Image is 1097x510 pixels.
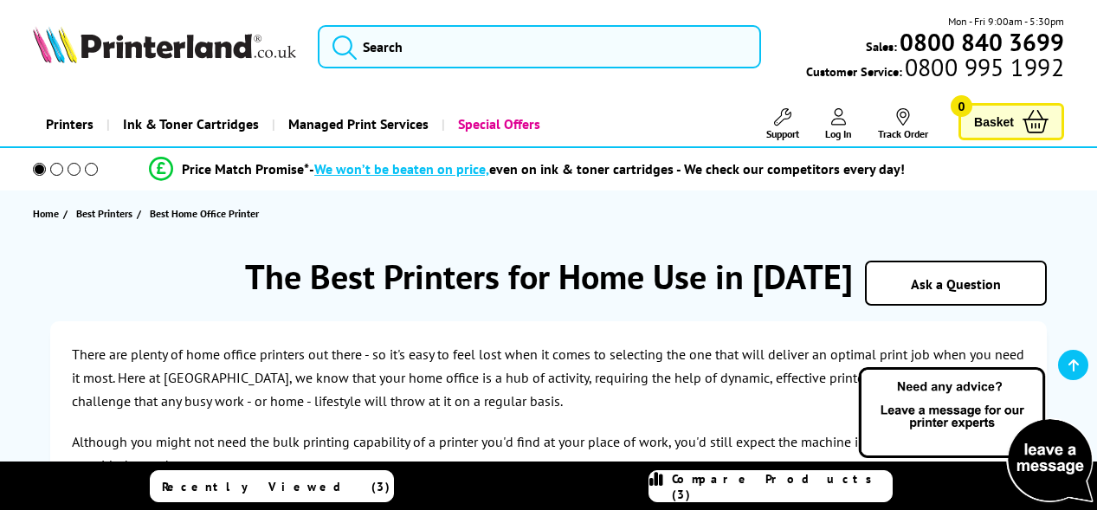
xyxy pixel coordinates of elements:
[182,160,309,178] span: Price Match Promise*
[958,103,1064,140] a: Basket 0
[150,470,394,502] a: Recently Viewed (3)
[50,254,1047,299] h1: The Best Printers for Home Use in [DATE]
[766,108,799,140] a: Support
[878,108,928,140] a: Track Order
[951,95,972,117] span: 0
[902,59,1064,75] span: 0800 995 1992
[150,204,263,223] a: Best Home Office Printer
[672,471,892,502] span: Compare Products (3)
[72,430,1025,477] p: Although you might not need the bulk printing capability of a printer you'd find at your place of...
[314,160,489,178] span: We won’t be beaten on price,
[33,204,63,223] a: Home
[649,470,893,502] a: Compare Products (3)
[76,204,137,223] a: Best Printers
[766,127,799,140] span: Support
[897,34,1064,50] a: 0800 840 3699
[309,160,905,178] div: - even on ink & toner cartridges - We check our competitors every day!
[318,25,761,68] input: Search
[33,102,106,146] a: Printers
[948,13,1064,29] span: Mon - Fri 9:00am - 5:30pm
[150,204,259,223] span: Best Home Office Printer
[825,108,852,140] a: Log In
[866,38,897,55] span: Sales:
[72,343,1025,414] p: There are plenty of home office printers out there - so it's easy to feel lost when it comes to s...
[911,275,1001,293] a: Ask a Question
[33,204,59,223] span: Home
[900,26,1064,58] b: 0800 840 3699
[76,204,132,223] span: Best Printers
[855,365,1097,507] img: Open Live Chat window
[33,26,296,67] a: Printerland Logo
[33,26,296,63] img: Printerland Logo
[806,59,1064,80] span: Customer Service:
[974,110,1014,133] span: Basket
[162,479,390,494] span: Recently Viewed (3)
[272,102,442,146] a: Managed Print Services
[442,102,553,146] a: Special Offers
[123,102,259,146] span: Ink & Toner Cartridges
[106,102,272,146] a: Ink & Toner Cartridges
[825,127,852,140] span: Log In
[9,154,1045,184] li: modal_Promise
